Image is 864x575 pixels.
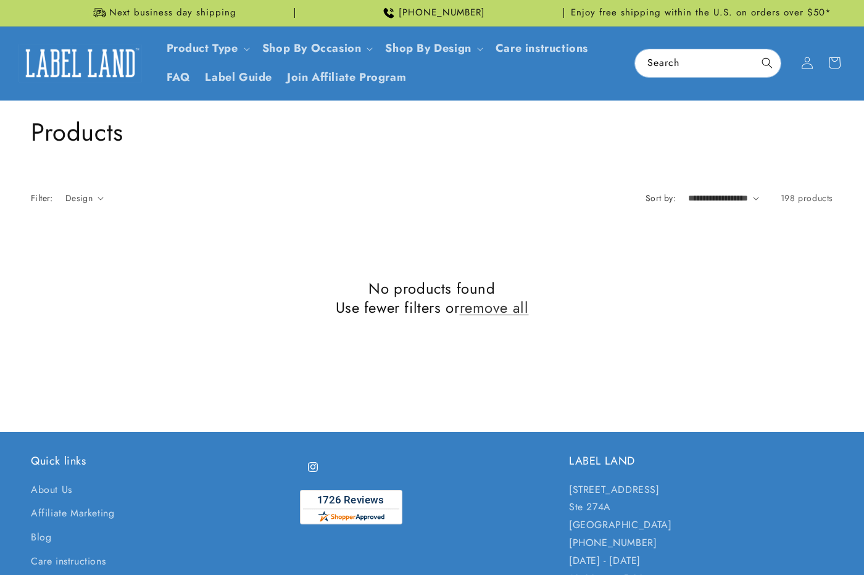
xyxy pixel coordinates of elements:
[460,298,529,317] a: remove all
[159,34,255,63] summary: Product Type
[496,41,588,56] span: Care instructions
[14,39,147,87] a: Label Land
[205,70,272,85] span: Label Guide
[300,490,402,524] img: Customer Reviews
[280,63,413,92] a: Join Affiliate Program
[781,192,833,204] span: 198 products
[571,7,831,19] span: Enjoy free shipping within the U.S. on orders over $50*
[65,192,104,205] summary: Design (0 selected)
[167,70,191,85] span: FAQ
[167,40,238,56] a: Product Type
[31,279,833,317] h2: No products found Use fewer filters or
[754,49,781,77] button: Search
[569,454,833,468] h2: LABEL LAND
[31,116,833,148] h1: Products
[31,192,53,205] h2: Filter:
[109,7,236,19] span: Next business day shipping
[287,70,406,85] span: Join Affiliate Program
[19,44,142,82] img: Label Land
[31,550,106,574] a: Care instructions
[399,7,485,19] span: [PHONE_NUMBER]
[488,34,596,63] a: Care instructions
[65,192,93,204] span: Design
[31,502,114,526] a: Affiliate Marketing
[378,34,488,63] summary: Shop By Design
[31,526,51,550] a: Blog
[159,63,198,92] a: FAQ
[31,454,295,468] h2: Quick links
[385,40,471,56] a: Shop By Design
[262,41,362,56] span: Shop By Occasion
[255,34,378,63] summary: Shop By Occasion
[197,63,280,92] a: Label Guide
[31,481,72,502] a: About Us
[646,192,676,204] label: Sort by:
